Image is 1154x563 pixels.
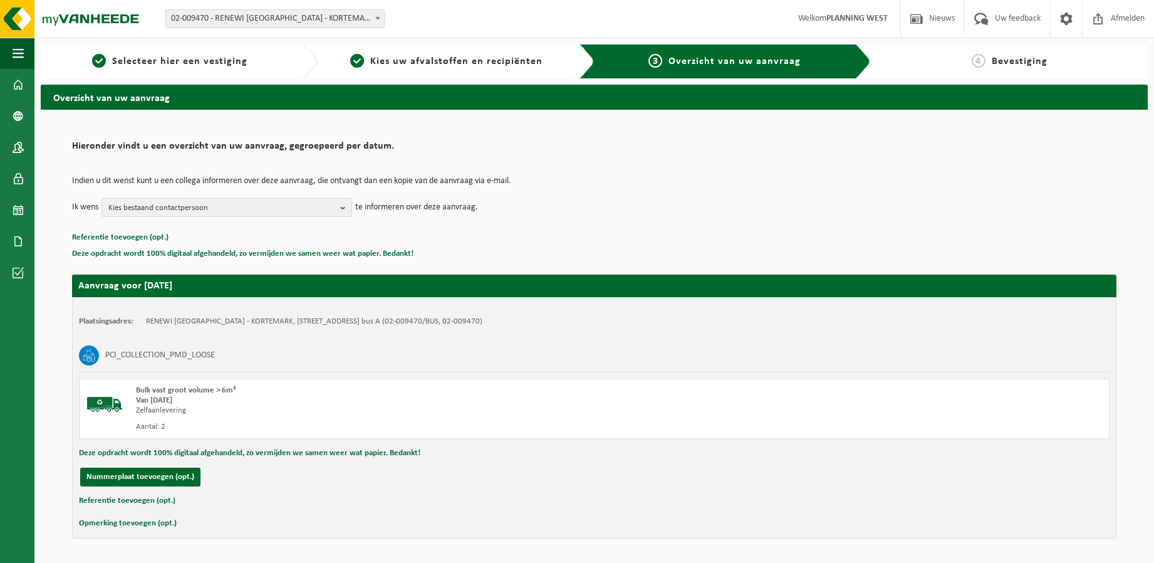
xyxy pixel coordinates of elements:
h2: Hieronder vindt u een overzicht van uw aanvraag, gegroepeerd per datum. [72,141,1116,158]
button: Deze opdracht wordt 100% digitaal afgehandeld, zo vermijden we samen weer wat papier. Bedankt! [79,445,420,461]
a: 1Selecteer hier een vestiging [47,54,293,69]
span: 3 [648,54,662,68]
p: Indien u dit wenst kunt u een collega informeren over deze aanvraag, die ontvangt dan een kopie v... [72,177,1116,186]
div: Aantal: 2 [136,422,645,432]
span: Kies uw afvalstoffen en recipiënten [370,56,543,66]
div: Zelfaanlevering [136,406,645,416]
strong: PLANNING WEST [826,14,888,23]
p: te informeren over deze aanvraag. [355,198,478,217]
h2: Overzicht van uw aanvraag [41,85,1148,109]
button: Opmerking toevoegen (opt.) [79,515,177,532]
span: Kies bestaand contactpersoon [108,199,335,218]
button: Kies bestaand contactpersoon [101,198,352,217]
strong: Aanvraag voor [DATE] [78,281,172,291]
span: 02-009470 - RENEWI BELGIUM - KORTEMARK - KORTEMARK [165,9,385,28]
strong: Plaatsingsadres: [79,317,133,325]
span: 1 [92,54,106,68]
h3: PCI_COLLECTION_PMD_LOOSE [105,345,215,366]
button: Deze opdracht wordt 100% digitaal afgehandeld, zo vermijden we samen weer wat papier. Bedankt! [72,246,413,262]
button: Referentie toevoegen (opt.) [79,493,175,509]
span: 4 [972,54,985,68]
img: BL-SO-LV.png [86,386,123,423]
strong: Van [DATE] [136,396,172,404]
button: Nummerplaat toevoegen (opt.) [80,468,200,487]
span: Selecteer hier een vestiging [112,56,247,66]
button: Referentie toevoegen (opt.) [72,229,169,246]
span: Overzicht van uw aanvraag [668,56,801,66]
span: Bevestiging [992,56,1047,66]
span: Bulk vast groot volume > 6m³ [136,386,236,394]
p: Ik wens [72,198,98,217]
a: 2Kies uw afvalstoffen en recipiënten [324,54,569,69]
td: RENEWI [GEOGRAPHIC_DATA] - KORTEMARK, [STREET_ADDRESS] bus A (02-009470/BUS, 02-009470) [146,317,482,327]
span: 02-009470 - RENEWI BELGIUM - KORTEMARK - KORTEMARK [166,10,384,28]
span: 2 [350,54,364,68]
